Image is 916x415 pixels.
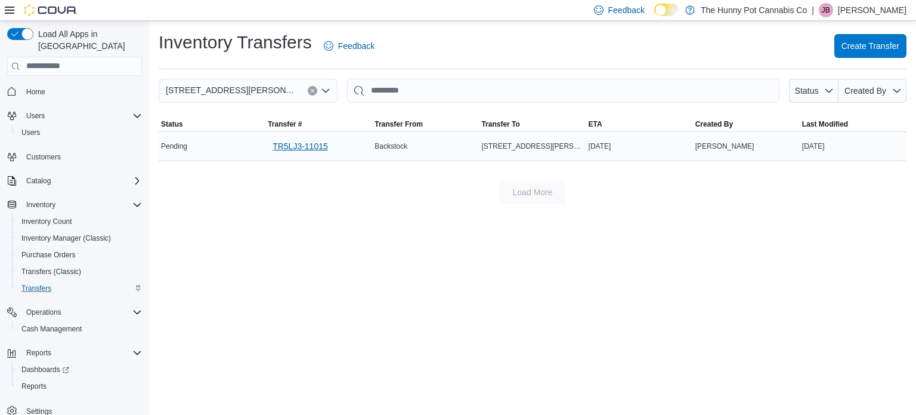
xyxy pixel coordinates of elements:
[693,117,800,131] button: Created By
[347,79,779,103] input: This is a search bar. After typing your query, hit enter to filter the results lower in the page.
[695,142,754,151] span: [PERSON_NAME]
[2,107,147,124] button: Users
[21,267,81,276] span: Transfers (Classic)
[800,139,906,153] div: [DATE]
[499,180,566,204] button: Load More
[481,142,583,151] span: [STREET_ADDRESS][PERSON_NAME][PERSON_NAME]
[268,119,302,129] span: Transfer #
[21,217,72,226] span: Inventory Count
[17,214,142,229] span: Inventory Count
[2,196,147,213] button: Inventory
[513,186,553,198] span: Load More
[844,86,886,96] span: Created By
[17,379,142,394] span: Reports
[838,79,906,103] button: Created By
[308,86,317,96] button: Clear input
[161,142,187,151] span: Pending
[21,128,40,137] span: Users
[12,321,147,337] button: Cash Management
[321,86,330,96] button: Open list of options
[268,134,333,158] a: TR5LJ3-11015
[479,117,586,131] button: Transfer To
[21,174,142,188] span: Catalog
[12,378,147,395] button: Reports
[21,198,60,212] button: Inventory
[481,119,519,129] span: Transfer To
[841,40,899,52] span: Create Transfer
[812,3,814,17] p: |
[800,117,906,131] button: Last Modified
[822,3,830,17] span: JB
[161,119,183,129] span: Status
[159,30,312,54] h1: Inventory Transfers
[33,28,142,52] span: Load All Apps in [GEOGRAPHIC_DATA]
[26,152,61,162] span: Customers
[375,142,407,151] span: Backstock
[17,281,142,296] span: Transfers
[26,176,51,186] span: Catalog
[12,263,147,280] button: Transfers (Classic)
[17,362,142,377] span: Dashboards
[375,119,423,129] span: Transfer From
[17,362,74,377] a: Dashboards
[21,305,142,319] span: Operations
[12,230,147,247] button: Inventory Manager (Classic)
[12,361,147,378] a: Dashboards
[589,119,602,129] span: ETA
[12,213,147,230] button: Inventory Count
[21,324,82,334] span: Cash Management
[21,149,142,164] span: Customers
[17,265,142,279] span: Transfers (Classic)
[21,305,66,319] button: Operations
[834,34,906,58] button: Create Transfer
[12,280,147,297] button: Transfers
[838,3,906,17] p: [PERSON_NAME]
[17,248,81,262] a: Purchase Orders
[789,79,838,103] button: Status
[21,284,51,293] span: Transfers
[21,198,142,212] span: Inventory
[21,85,50,99] a: Home
[159,117,265,131] button: Status
[21,346,142,360] span: Reports
[273,140,328,152] span: TR5LJ3-11015
[21,150,66,164] a: Customers
[26,111,45,121] span: Users
[21,233,111,243] span: Inventory Manager (Classic)
[21,346,56,360] button: Reports
[819,3,833,17] div: Jessie Britton
[319,34,379,58] a: Feedback
[17,231,142,245] span: Inventory Manager (Classic)
[654,16,655,17] span: Dark Mode
[26,348,51,358] span: Reports
[26,200,55,210] span: Inventory
[795,86,819,96] span: Status
[21,250,76,260] span: Purchase Orders
[695,119,733,129] span: Created By
[608,4,645,16] span: Feedback
[21,109,142,123] span: Users
[24,4,78,16] img: Cova
[2,173,147,189] button: Catalog
[26,87,45,97] span: Home
[654,4,679,16] input: Dark Mode
[12,124,147,141] button: Users
[12,247,147,263] button: Purchase Orders
[26,308,61,317] span: Operations
[802,119,848,129] span: Last Modified
[17,125,142,140] span: Users
[17,322,142,336] span: Cash Management
[17,281,56,296] a: Transfers
[17,379,51,394] a: Reports
[586,139,693,153] div: [DATE]
[586,117,693,131] button: ETA
[17,214,77,229] a: Inventory Count
[21,382,47,391] span: Reports
[17,248,142,262] span: Purchase Orders
[2,148,147,165] button: Customers
[17,322,86,336] a: Cash Management
[21,365,69,374] span: Dashboards
[701,3,807,17] p: The Hunny Pot Cannabis Co
[2,345,147,361] button: Reports
[372,117,479,131] button: Transfer From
